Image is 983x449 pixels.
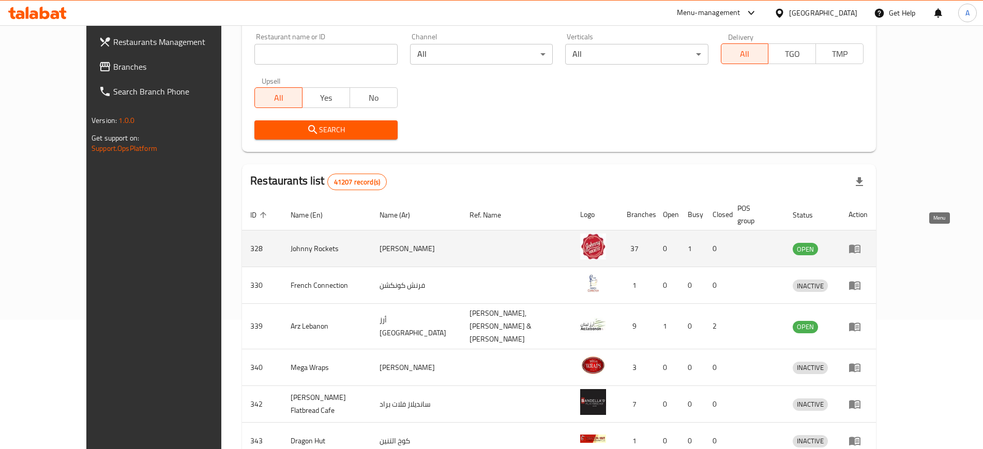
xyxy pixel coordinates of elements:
[793,435,828,447] span: INACTIVE
[793,243,818,255] div: OPEN
[618,386,655,423] td: 7
[371,386,461,423] td: سانديلاز فلات براد
[291,209,336,221] span: Name (En)
[580,389,606,415] img: Sandella's Flatbread Cafe
[815,43,864,64] button: TMP
[565,44,708,65] div: All
[849,435,868,447] div: Menu
[371,267,461,304] td: فرنش كونكشن
[354,90,394,105] span: No
[793,321,818,333] div: OPEN
[618,349,655,386] td: 3
[704,199,729,230] th: Closed
[113,36,242,48] span: Restaurants Management
[679,267,704,304] td: 0
[655,230,679,267] td: 0
[679,349,704,386] td: 0
[259,90,298,105] span: All
[90,79,250,104] a: Search Branch Phone
[580,270,606,296] img: French Connection
[90,29,250,54] a: Restaurants Management
[847,169,872,194] div: Export file
[679,304,704,349] td: 0
[254,120,397,140] button: Search
[849,320,868,333] div: Menu
[793,243,818,255] span: OPEN
[327,174,387,190] div: Total records count
[679,386,704,423] td: 0
[302,87,350,108] button: Yes
[242,386,282,423] td: 342
[793,362,828,374] span: INACTIVE
[704,267,729,304] td: 0
[350,87,398,108] button: No
[470,209,515,221] span: Ref. Name
[728,33,754,40] label: Delivery
[618,267,655,304] td: 1
[371,349,461,386] td: [PERSON_NAME]
[704,304,729,349] td: 2
[849,279,868,291] div: Menu
[90,54,250,79] a: Branches
[282,349,371,386] td: Mega Wraps
[254,44,397,65] input: Search for restaurant name or ID..
[580,352,606,378] img: Mega Wraps
[655,386,679,423] td: 0
[410,44,553,65] div: All
[242,349,282,386] td: 340
[242,267,282,304] td: 330
[820,47,859,61] span: TMP
[655,304,679,349] td: 1
[655,349,679,386] td: 0
[113,85,242,98] span: Search Branch Phone
[793,321,818,333] span: OPEN
[580,234,606,259] img: Johnny Rockets
[704,230,729,267] td: 0
[250,173,387,190] h2: Restaurants list
[242,230,282,267] td: 328
[307,90,346,105] span: Yes
[793,398,828,410] span: INACTIVE
[282,267,371,304] td: French Connection
[768,43,816,64] button: TGO
[655,199,679,230] th: Open
[618,230,655,267] td: 37
[572,199,618,230] th: Logo
[849,361,868,374] div: Menu
[793,280,828,292] div: INACTIVE
[618,304,655,349] td: 9
[461,304,572,349] td: [PERSON_NAME],[PERSON_NAME] & [PERSON_NAME]
[371,304,461,349] td: أرز [GEOGRAPHIC_DATA]
[380,209,424,221] span: Name (Ar)
[677,7,740,19] div: Menu-management
[679,230,704,267] td: 1
[282,304,371,349] td: Arz Lebanon
[725,47,765,61] span: All
[263,123,389,136] span: Search
[655,267,679,304] td: 0
[92,142,157,155] a: Support.OpsPlatform
[737,202,772,227] span: POS group
[840,199,876,230] th: Action
[328,177,386,187] span: 41207 record(s)
[282,230,371,267] td: Johnny Rockets
[679,199,704,230] th: Busy
[849,398,868,410] div: Menu
[118,114,134,127] span: 1.0.0
[793,435,828,447] div: INACTIVE
[773,47,812,61] span: TGO
[371,230,461,267] td: [PERSON_NAME]
[262,77,281,84] label: Upsell
[789,7,857,19] div: [GEOGRAPHIC_DATA]
[92,114,117,127] span: Version:
[92,131,139,145] span: Get support on:
[282,386,371,423] td: [PERSON_NAME] Flatbread Cafe
[580,312,606,337] img: Arz Lebanon
[242,304,282,349] td: 339
[721,43,769,64] button: All
[965,7,970,19] span: A
[254,87,303,108] button: All
[704,386,729,423] td: 0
